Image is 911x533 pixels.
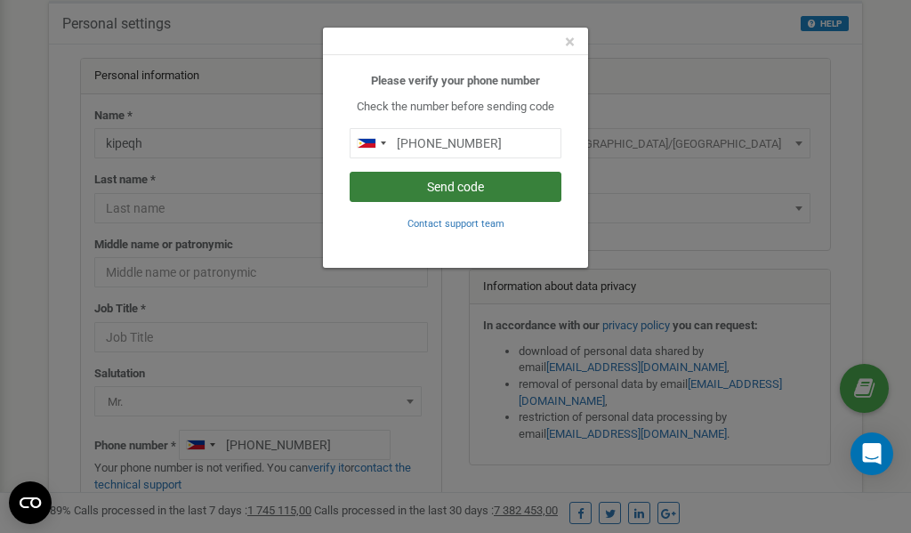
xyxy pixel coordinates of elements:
input: 0905 123 4567 [350,128,561,158]
p: Check the number before sending code [350,99,561,116]
small: Contact support team [407,218,504,230]
button: Open CMP widget [9,481,52,524]
div: Telephone country code [351,129,391,157]
button: Close [565,33,575,52]
b: Please verify your phone number [371,74,540,87]
span: × [565,31,575,52]
a: Contact support team [407,216,504,230]
div: Open Intercom Messenger [851,432,893,475]
button: Send code [350,172,561,202]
